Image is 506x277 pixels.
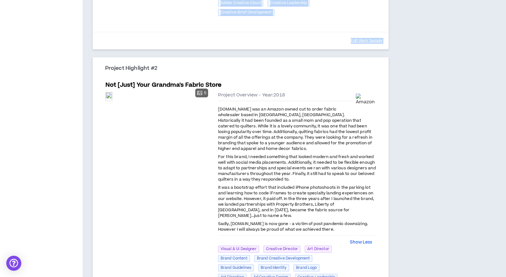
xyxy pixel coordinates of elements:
span: Visual & UI Designer [218,246,259,253]
span: Brand Content [218,255,250,262]
span: Brand Identity [258,264,289,271]
button: Show Less [350,239,372,246]
span: Sadly, [DOMAIN_NAME] is now gone - a victim of post pandemic downsizing. However I will always be... [218,221,368,232]
span: Brand Guidelines [218,264,254,271]
span: Project Overview - Year: 2018 [218,92,285,98]
span: [DOMAIN_NAME] was an Amazon owned cut to order fabric wholesaler based in [GEOGRAPHIC_DATA], [GEO... [218,106,372,151]
img: Amazon [356,94,376,105]
span: For this brand, I needed something that looked modern and fresh and worked well with social media... [218,154,376,182]
div: Open Intercom Messenger [6,256,21,271]
span: Brand Logo [294,264,319,271]
span: It was a bootstrap effort that included iPhone photoshoots in the parking lot and learning how to... [218,185,374,218]
span: Art Director [305,246,332,253]
h5: Not [Just] Your Grandma's Fabric Store [105,81,222,90]
h3: Project Highlight #2 [105,65,381,72]
span: Creative Brief Development [218,9,274,16]
button: Edit Work Sample [351,35,382,46]
span: Creative Director [263,246,300,253]
span: Brand Creative Development [254,255,313,262]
